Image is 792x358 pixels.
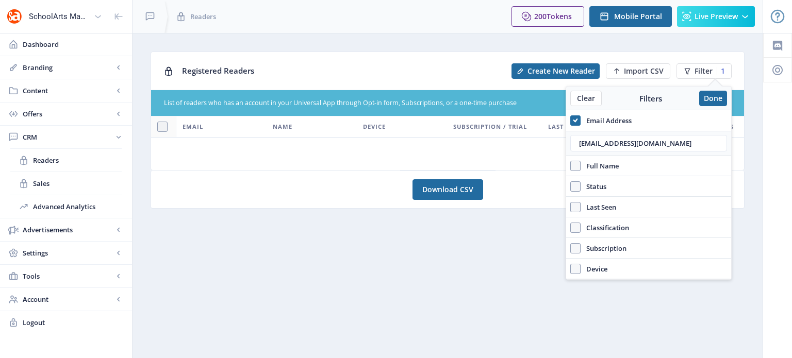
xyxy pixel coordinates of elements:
div: List of readers who has an account in your Universal App through Opt-in form, Subscriptions, or a... [164,98,670,108]
span: Subscription [581,242,626,254]
a: Advanced Analytics [10,195,122,218]
span: Settings [23,248,113,258]
span: Live Preview [695,12,738,21]
span: Readers [190,11,216,22]
span: Account [23,294,113,304]
span: Subscription / Trial [453,121,527,133]
button: 200Tokens [511,6,584,27]
span: Email [183,121,203,133]
span: Device [363,121,386,133]
span: Dashboard [23,39,124,49]
div: Filters [602,93,699,104]
span: Status [581,180,606,193]
span: Offers [23,109,113,119]
span: Tools [23,271,113,281]
div: 1 [717,67,725,75]
span: Sales [33,178,122,189]
span: Filter [695,67,713,75]
a: New page [505,63,600,79]
span: Full Name [581,160,619,172]
a: Download CSV [412,179,483,200]
button: Done [699,91,727,106]
button: Filter1 [676,63,732,79]
button: Mobile Portal [589,6,672,27]
button: Clear [570,91,602,106]
span: Branding [23,62,113,73]
span: Advanced Analytics [33,201,122,212]
span: Advertisements [23,225,113,235]
a: Readers [10,149,122,172]
span: Device [581,263,607,275]
span: Email Address [581,114,632,127]
span: Create New Reader [527,67,595,75]
span: CRM [23,132,113,142]
button: Live Preview [677,6,755,27]
app-collection-view: Registered Readers [151,52,745,171]
span: Tokens [547,11,572,21]
span: Last Seen [581,201,616,213]
a: Sales [10,172,122,195]
img: properties.app_icon.png [6,8,23,25]
span: Import CSV [624,67,664,75]
span: Readers [33,155,122,165]
button: Import CSV [606,63,670,79]
span: Mobile Portal [614,12,662,21]
span: Last Seen [548,121,582,133]
button: Create New Reader [511,63,600,79]
span: Classification [581,221,629,234]
a: New page [600,63,670,79]
span: Registered Readers [182,65,254,76]
div: SchoolArts Magazine [29,5,90,28]
span: Logout [23,317,124,328]
span: Content [23,86,113,96]
span: Name [273,121,292,133]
